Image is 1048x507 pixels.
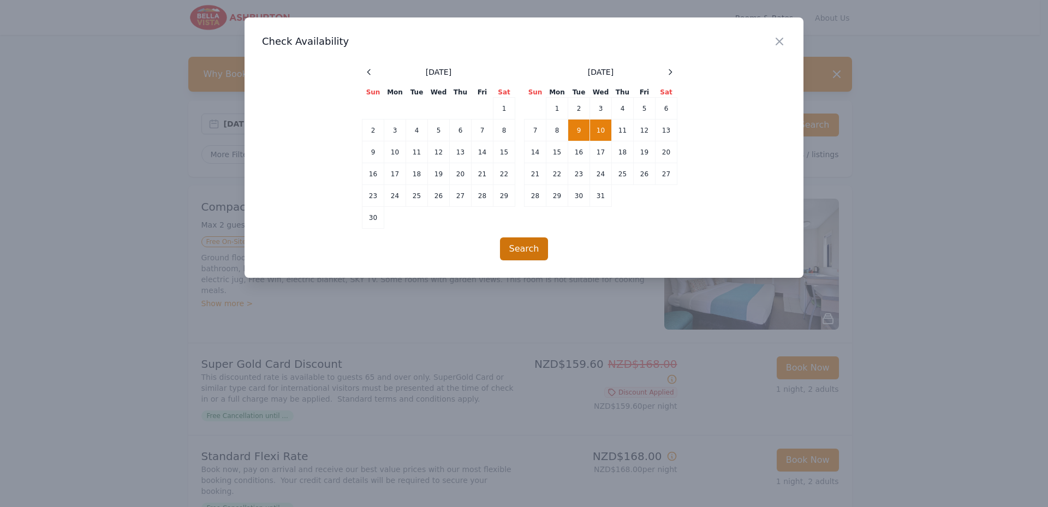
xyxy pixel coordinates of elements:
[568,141,590,163] td: 16
[590,185,612,207] td: 31
[384,87,406,98] th: Mon
[450,185,472,207] td: 27
[568,98,590,120] td: 2
[406,141,428,163] td: 11
[406,87,428,98] th: Tue
[472,120,493,141] td: 7
[450,141,472,163] td: 13
[450,120,472,141] td: 6
[493,185,515,207] td: 29
[612,141,634,163] td: 18
[590,163,612,185] td: 24
[656,163,677,185] td: 27
[612,120,634,141] td: 11
[493,163,515,185] td: 22
[362,207,384,229] td: 30
[525,163,546,185] td: 21
[472,163,493,185] td: 21
[590,98,612,120] td: 3
[406,120,428,141] td: 4
[546,87,568,98] th: Mon
[428,185,450,207] td: 26
[384,120,406,141] td: 3
[546,163,568,185] td: 22
[428,163,450,185] td: 19
[656,120,677,141] td: 13
[426,67,451,77] span: [DATE]
[362,87,384,98] th: Sun
[406,185,428,207] td: 25
[568,185,590,207] td: 30
[525,185,546,207] td: 28
[362,120,384,141] td: 2
[472,141,493,163] td: 14
[450,163,472,185] td: 20
[262,35,786,48] h3: Check Availability
[612,98,634,120] td: 4
[634,98,656,120] td: 5
[384,185,406,207] td: 24
[525,120,546,141] td: 7
[406,163,428,185] td: 18
[568,120,590,141] td: 9
[568,87,590,98] th: Tue
[612,163,634,185] td: 25
[384,163,406,185] td: 17
[493,87,515,98] th: Sat
[588,67,614,77] span: [DATE]
[493,120,515,141] td: 8
[493,98,515,120] td: 1
[362,141,384,163] td: 9
[656,141,677,163] td: 20
[634,87,656,98] th: Fri
[428,120,450,141] td: 5
[634,120,656,141] td: 12
[384,141,406,163] td: 10
[472,87,493,98] th: Fri
[472,185,493,207] td: 28
[525,141,546,163] td: 14
[656,98,677,120] td: 6
[493,141,515,163] td: 15
[634,163,656,185] td: 26
[450,87,472,98] th: Thu
[590,120,612,141] td: 10
[362,185,384,207] td: 23
[546,120,568,141] td: 8
[590,87,612,98] th: Wed
[568,163,590,185] td: 23
[546,98,568,120] td: 1
[362,163,384,185] td: 16
[500,237,549,260] button: Search
[428,87,450,98] th: Wed
[612,87,634,98] th: Thu
[656,87,677,98] th: Sat
[546,141,568,163] td: 15
[428,141,450,163] td: 12
[525,87,546,98] th: Sun
[546,185,568,207] td: 29
[590,141,612,163] td: 17
[634,141,656,163] td: 19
